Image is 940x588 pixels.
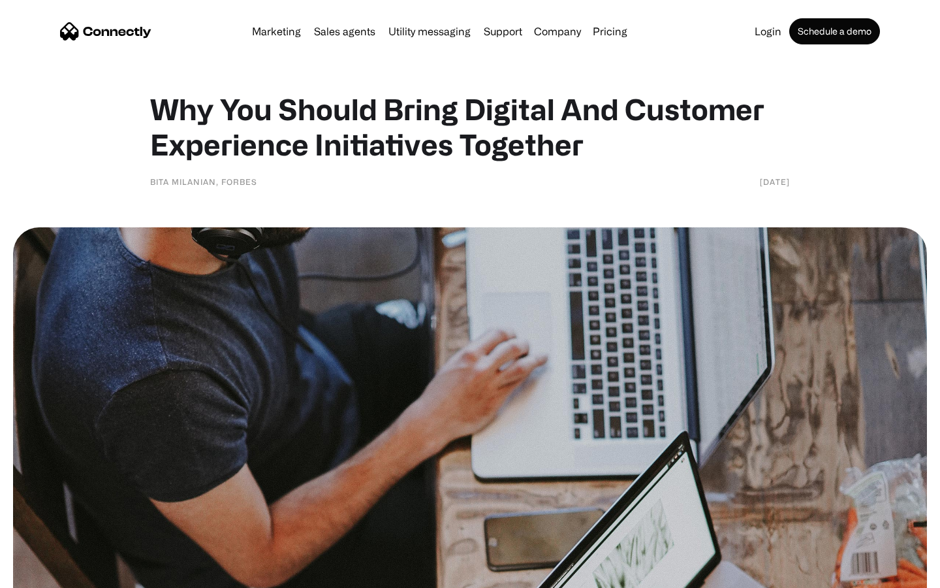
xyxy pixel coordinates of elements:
[150,175,257,188] div: Bita Milanian, Forbes
[478,26,527,37] a: Support
[383,26,476,37] a: Utility messaging
[534,22,581,41] div: Company
[789,18,880,44] a: Schedule a demo
[749,26,787,37] a: Login
[150,91,790,162] h1: Why You Should Bring Digital And Customer Experience Initiatives Together
[587,26,633,37] a: Pricing
[760,175,790,188] div: [DATE]
[26,565,78,583] ul: Language list
[247,26,306,37] a: Marketing
[13,565,78,583] aside: Language selected: English
[309,26,381,37] a: Sales agents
